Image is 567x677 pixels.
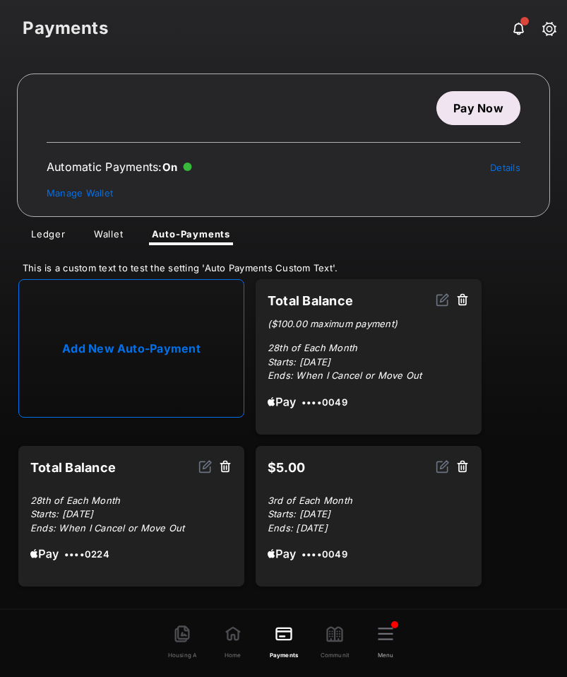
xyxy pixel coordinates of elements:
strong: Total Balance [30,460,116,475]
a: Community [309,613,360,671]
span: Ends: When I Cancel or Move Out [268,370,422,381]
strong: Total Balance [268,293,353,308]
span: •••• 0224 [64,548,109,562]
a: Ledger [20,228,77,245]
span: Payments [270,644,298,659]
a: Add New Auto-Payment [18,279,244,418]
span: Ends: [DATE] [268,522,328,534]
a: Details [490,162,520,173]
span: Home [225,644,241,659]
img: svg+xml;base64,PHN2ZyB2aWV3Qm94PSIwIDAgMjQgMjQiIHdpZHRoPSIxNiIgaGVpZ2h0PSIxNiIgZmlsbD0ibm9uZSIgeG... [436,293,450,307]
span: •••• 0049 [302,548,347,562]
span: Ends: When I Cancel or Move Out [30,522,185,534]
span: Housing Agreement Options [168,644,196,659]
span: 28th of Each Month [30,495,120,506]
img: svg+xml;base64,PHN2ZyB2aWV3Qm94PSIwIDAgMjQgMjQiIHdpZHRoPSIxNiIgaGVpZ2h0PSIxNiIgZmlsbD0ibm9uZSIgeG... [436,459,450,473]
span: 3rd of Each Month [268,495,352,506]
strong: $5.00 [268,460,305,475]
a: Housing Agreement Options [157,613,208,671]
a: Auto-Payments [141,228,241,245]
span: Starts: [DATE] [30,508,93,519]
div: Automatic Payments : [47,160,192,174]
a: Payments [258,613,309,671]
a: Manage Wallet [47,187,113,199]
button: Menu [360,613,411,671]
a: Home [208,613,258,671]
strong: Payments [23,20,544,37]
img: svg+xml;base64,PHN2ZyB2aWV3Qm94PSIwIDAgMjQgMjQiIHdpZHRoPSIxNiIgaGVpZ2h0PSIxNiIgZmlsbD0ibm9uZSIgeG... [198,459,213,473]
span: ( $100.00 maximum payment ) [268,318,398,329]
span: Community [321,644,349,659]
span: •••• 0049 [302,396,347,410]
span: Starts: [DATE] [268,508,330,519]
span: 28th of Each Month [268,342,357,353]
span: On [162,160,178,174]
span: Menu [378,644,393,659]
a: Wallet [83,228,135,245]
span: Starts: [DATE] [268,356,330,367]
